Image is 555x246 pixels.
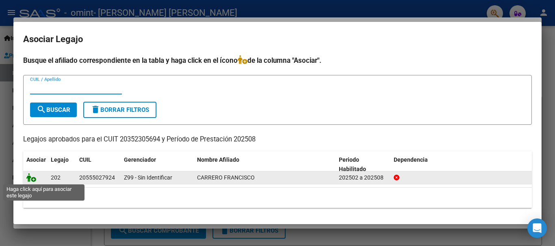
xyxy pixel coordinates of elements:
[79,173,115,182] div: 20555027924
[197,156,239,163] span: Nombre Afiliado
[91,105,100,114] mat-icon: delete
[37,105,46,114] mat-icon: search
[124,174,172,181] span: Z99 - Sin Identificar
[124,156,156,163] span: Gerenciador
[394,156,428,163] span: Dependencia
[23,151,48,178] datatable-header-cell: Asociar
[30,103,77,117] button: Buscar
[197,174,255,181] span: CARRERO FRANCISCO
[48,151,76,178] datatable-header-cell: Legajo
[339,156,366,172] span: Periodo Habilitado
[76,151,121,178] datatable-header-cell: CUIL
[121,151,194,178] datatable-header-cell: Gerenciador
[390,151,532,178] datatable-header-cell: Dependencia
[23,188,532,208] div: 1 registros
[51,156,69,163] span: Legajo
[23,55,532,66] h4: Busque el afiliado correspondiente en la tabla y haga click en el ícono de la columna "Asociar".
[23,32,532,47] h2: Asociar Legajo
[23,135,532,145] p: Legajos aprobados para el CUIT 20352305694 y Período de Prestación 202508
[339,173,387,182] div: 202502 a 202508
[194,151,336,178] datatable-header-cell: Nombre Afiliado
[527,218,547,238] div: Open Intercom Messenger
[336,151,390,178] datatable-header-cell: Periodo Habilitado
[83,102,156,118] button: Borrar Filtros
[37,106,70,113] span: Buscar
[79,156,91,163] span: CUIL
[91,106,149,113] span: Borrar Filtros
[51,174,61,181] span: 202
[26,156,46,163] span: Asociar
